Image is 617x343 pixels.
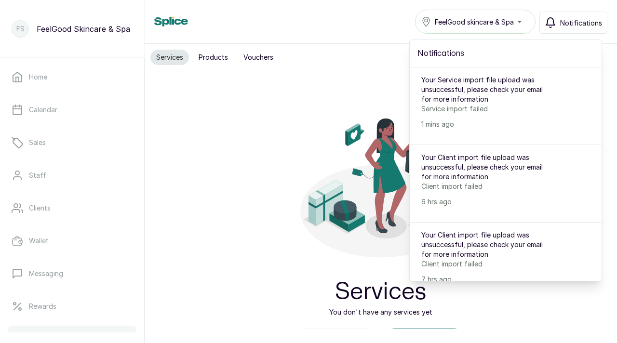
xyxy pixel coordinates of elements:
[421,104,554,114] p: Service import failed
[29,138,46,147] p: Sales
[415,10,536,34] button: FeelGood skincare & Spa
[29,203,51,213] p: Clients
[8,293,136,320] a: Rewards
[29,302,56,311] p: Rewards
[150,50,189,65] button: Services
[421,197,554,207] p: 6 hrs ago
[421,230,554,259] p: Your Client import file upload was unsuccessful, please check your email for more information
[421,182,554,191] p: Client import failed
[560,18,602,28] span: Notifications
[329,307,432,317] p: You don't have any services yet
[8,162,136,189] a: Staff
[16,24,25,34] p: FS
[421,75,554,104] p: Your Service import file upload was unsuccessful, please check your email for more information
[193,50,234,65] button: Products
[29,72,47,82] p: Home
[8,195,136,222] a: Clients
[29,171,46,180] p: Staff
[539,12,607,34] button: Notifications
[421,153,554,182] p: Your Client import file upload was unsuccessful, please check your email for more information
[421,275,554,284] p: 7 hrs ago
[29,236,49,246] p: Wallet
[8,96,136,123] a: Calendar
[335,277,427,307] h2: Services
[29,269,63,278] p: Messaging
[37,23,130,35] p: FeelGood Skincare & Spa
[238,50,279,65] button: Vouchers
[29,105,57,115] p: Calendar
[8,227,136,254] a: Wallet
[8,260,136,287] a: Messaging
[421,259,554,269] p: Client import failed
[435,17,514,27] span: FeelGood skincare & Spa
[417,48,594,59] h2: Notifications
[8,129,136,156] a: Sales
[421,119,554,129] p: 1 mins ago
[8,64,136,91] a: Home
